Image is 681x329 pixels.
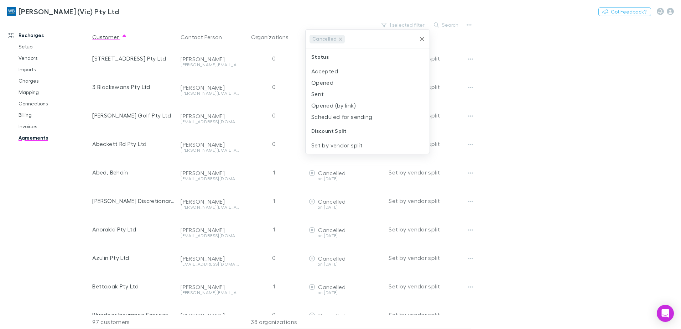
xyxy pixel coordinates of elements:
[306,140,430,151] li: Set by vendor split
[417,34,427,44] button: Clear
[310,35,339,43] span: Cancelled
[306,122,430,140] div: Discount Split
[306,100,430,111] li: Opened (by link)
[306,66,430,77] li: Accepted
[657,305,674,322] div: Open Intercom Messenger
[306,48,430,66] div: Status
[306,88,430,100] li: Sent
[306,111,430,122] li: Scheduled for sending
[310,35,345,43] div: Cancelled
[306,77,430,88] li: Opened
